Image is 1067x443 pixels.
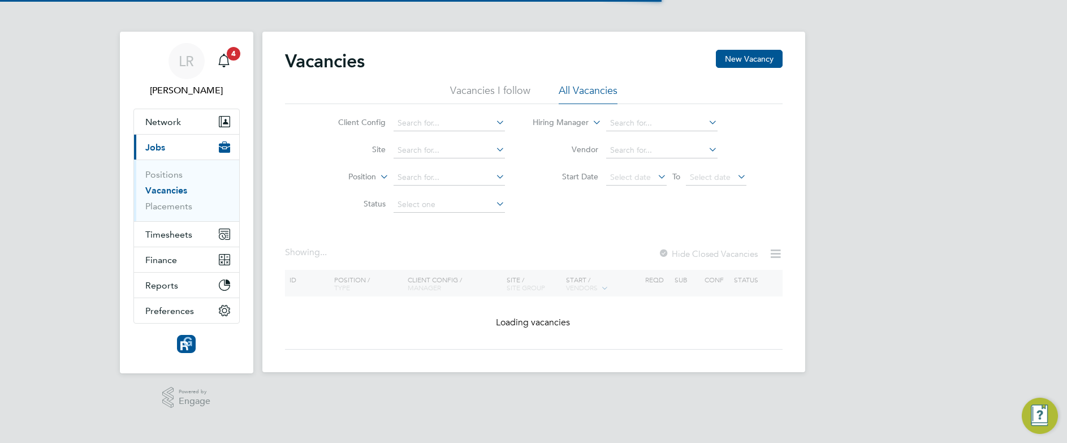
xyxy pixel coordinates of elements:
[134,273,239,298] button: Reports
[669,169,684,184] span: To
[162,387,210,408] a: Powered byEngage
[177,335,195,353] img: resourcinggroup-logo-retina.png
[227,47,240,61] span: 4
[145,229,192,240] span: Timesheets
[285,247,329,259] div: Showing
[134,109,239,134] button: Network
[533,144,598,154] label: Vendor
[394,115,505,131] input: Search for...
[321,199,386,209] label: Status
[320,247,327,258] span: ...
[610,172,651,182] span: Select date
[606,143,718,158] input: Search for...
[1022,398,1058,434] button: Engage Resource Center
[321,144,386,154] label: Site
[179,397,210,406] span: Engage
[133,84,240,97] span: Leanne Rayner
[145,169,183,180] a: Positions
[134,222,239,247] button: Timesheets
[145,201,192,212] a: Placements
[134,160,239,221] div: Jobs
[394,170,505,186] input: Search for...
[606,115,718,131] input: Search for...
[133,335,240,353] a: Go to home page
[120,32,253,373] nav: Main navigation
[716,50,783,68] button: New Vacancy
[321,117,386,127] label: Client Config
[134,247,239,272] button: Finance
[134,298,239,323] button: Preferences
[559,84,617,104] li: All Vacancies
[145,117,181,127] span: Network
[394,143,505,158] input: Search for...
[134,135,239,160] button: Jobs
[145,280,178,291] span: Reports
[394,197,505,213] input: Select one
[145,306,194,316] span: Preferences
[690,172,731,182] span: Select date
[213,43,235,79] a: 4
[145,142,165,153] span: Jobs
[524,117,589,128] label: Hiring Manager
[179,54,194,68] span: LR
[311,171,376,183] label: Position
[450,84,530,104] li: Vacancies I follow
[145,185,187,196] a: Vacancies
[179,387,210,397] span: Powered by
[285,50,365,72] h2: Vacancies
[658,248,758,259] label: Hide Closed Vacancies
[133,43,240,97] a: LR[PERSON_NAME]
[145,255,177,265] span: Finance
[533,171,598,182] label: Start Date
